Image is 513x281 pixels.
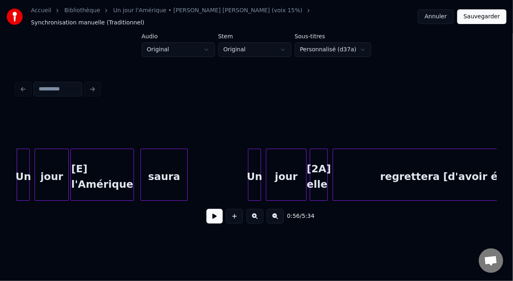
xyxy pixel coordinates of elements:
[287,212,307,220] div: /
[418,9,454,24] button: Annuler
[31,7,51,15] a: Accueil
[142,33,215,39] label: Audio
[7,9,23,25] img: youka
[457,9,506,24] button: Sauvegarder
[64,7,100,15] a: Bibliothèque
[479,248,503,273] div: Ouvrir le chat
[218,33,292,39] label: Stem
[31,19,145,27] span: Synchronisation manuelle (Traditionnel)
[295,33,372,39] label: Sous-titres
[287,212,300,220] span: 0:56
[113,7,303,15] a: Un jour l'Amérique • [PERSON_NAME] [PERSON_NAME] (voix 15%)
[31,7,418,27] nav: breadcrumb
[302,212,314,220] span: 5:34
